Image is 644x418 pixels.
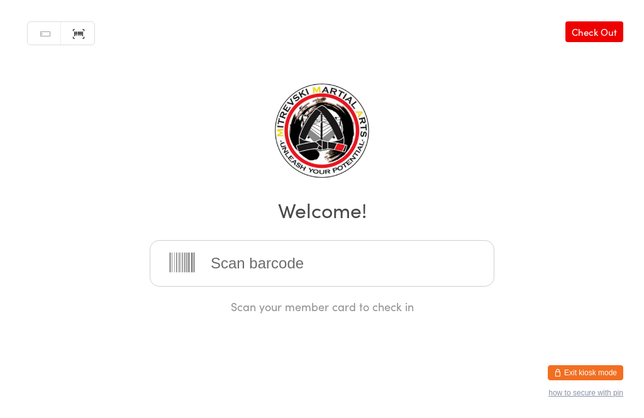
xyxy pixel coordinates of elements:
[13,195,631,224] h2: Welcome!
[548,388,623,397] button: how to secure with pin
[548,365,623,380] button: Exit kiosk mode
[275,84,369,178] img: MITREVSKI MARTIAL ARTS
[150,299,494,314] div: Scan your member card to check in
[150,240,494,287] input: Scan barcode
[565,21,623,42] a: Check Out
